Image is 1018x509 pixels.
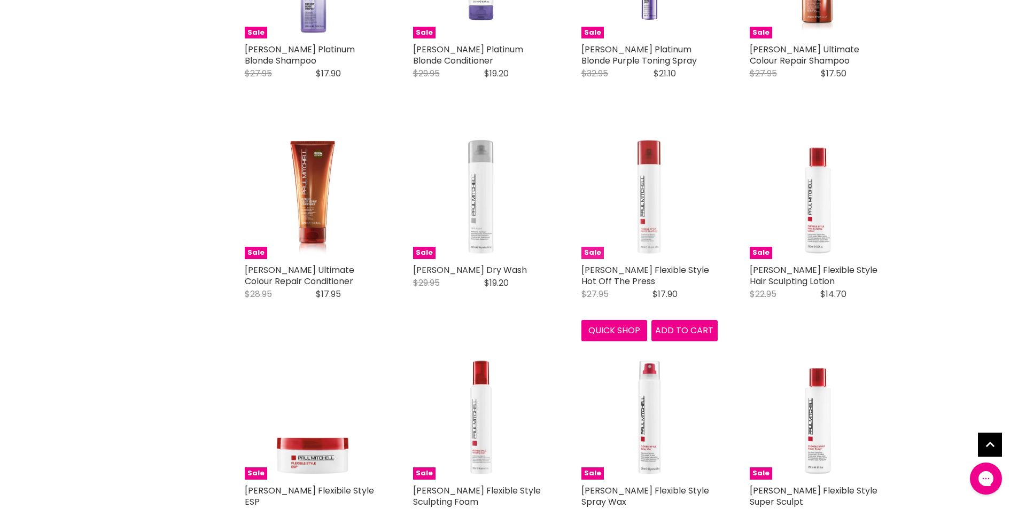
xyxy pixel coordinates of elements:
span: Sale [413,247,436,259]
button: Quick shop [581,320,648,341]
span: $21.10 [654,67,676,80]
a: [PERSON_NAME] Flexibile Style ESP [245,484,374,508]
img: Paul Mitchell Flexible Style Spray Wax [581,343,718,480]
span: Sale [245,467,267,480]
span: $27.95 [245,67,272,80]
a: [PERSON_NAME] Ultimate Colour Repair Shampoo [750,43,859,67]
img: Paul Mitchell Flexibile Style ESP [245,343,381,480]
button: Add to cart [651,320,718,341]
a: Paul Mitchell Dry Wash Sale [413,123,549,259]
a: [PERSON_NAME] Flexible Style Hot Off The Press [581,264,709,287]
img: Paul Mitchell Ultimate Colour Repair Conditioner [267,123,358,259]
img: Paul Mitchell Flexible Style Hair Sculpting Lotion [750,123,886,259]
span: $28.95 [245,288,272,300]
a: [PERSON_NAME] Dry Wash [413,264,527,276]
span: Sale [581,467,604,480]
img: Paul Mitchell Flexible Style Sculpting Foam [413,343,549,480]
span: $32.95 [581,67,608,80]
img: Paul Mitchell Flexible Style Super Sculpt [750,343,886,480]
a: [PERSON_NAME] Flexible Style Spray Wax [581,484,709,508]
span: $19.20 [484,277,509,289]
span: $14.70 [820,288,846,300]
a: [PERSON_NAME] Platinum Blonde Shampoo [245,43,355,67]
a: Paul Mitchell Ultimate Colour Repair Conditioner Sale [245,123,381,259]
a: [PERSON_NAME] Ultimate Colour Repair Conditioner [245,264,354,287]
span: $17.95 [316,288,341,300]
a: Paul Mitchell Flexible Style Hair Sculpting Lotion Sale [750,123,886,259]
a: Paul Mitchell Flexible Style Sculpting Foam Sale [413,343,549,480]
span: Sale [413,467,436,480]
span: Sale [245,247,267,259]
a: [PERSON_NAME] Flexible Style Hair Sculpting Lotion [750,264,877,287]
a: Paul Mitchell Flexible Style Super Sculpt Sale [750,343,886,480]
iframe: Gorgias live chat messenger [965,459,1007,498]
span: $27.95 [750,67,777,80]
span: $17.90 [652,288,678,300]
span: $19.20 [484,67,509,80]
a: [PERSON_NAME] Platinum Blonde Conditioner [413,43,523,67]
span: Sale [245,27,267,39]
span: $17.90 [316,67,341,80]
img: Paul Mitchell Flexible Style Hot Off The Press [581,123,718,259]
span: $22.95 [750,288,776,300]
span: Sale [581,27,604,39]
a: [PERSON_NAME] Flexible Style Super Sculpt [750,484,877,508]
a: [PERSON_NAME] Platinum Blonde Purple Toning Spray [581,43,697,67]
span: Sale [413,27,436,39]
span: Sale [750,467,772,480]
span: $17.50 [821,67,846,80]
span: Sale [581,247,604,259]
span: Add to cart [655,324,713,336]
a: [PERSON_NAME] Flexible Style Sculpting Foam [413,484,541,508]
a: Paul Mitchell Flexible Style Hot Off The Press Sale [581,123,718,259]
span: $29.95 [413,67,440,80]
a: Paul Mitchell Flexibile Style ESP Sale [245,343,381,480]
span: Sale [750,247,772,259]
span: $27.95 [581,288,609,300]
span: $29.95 [413,277,440,289]
img: Paul Mitchell Dry Wash [413,123,549,259]
span: Sale [750,27,772,39]
a: Paul Mitchell Flexible Style Spray Wax Sale [581,343,718,480]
